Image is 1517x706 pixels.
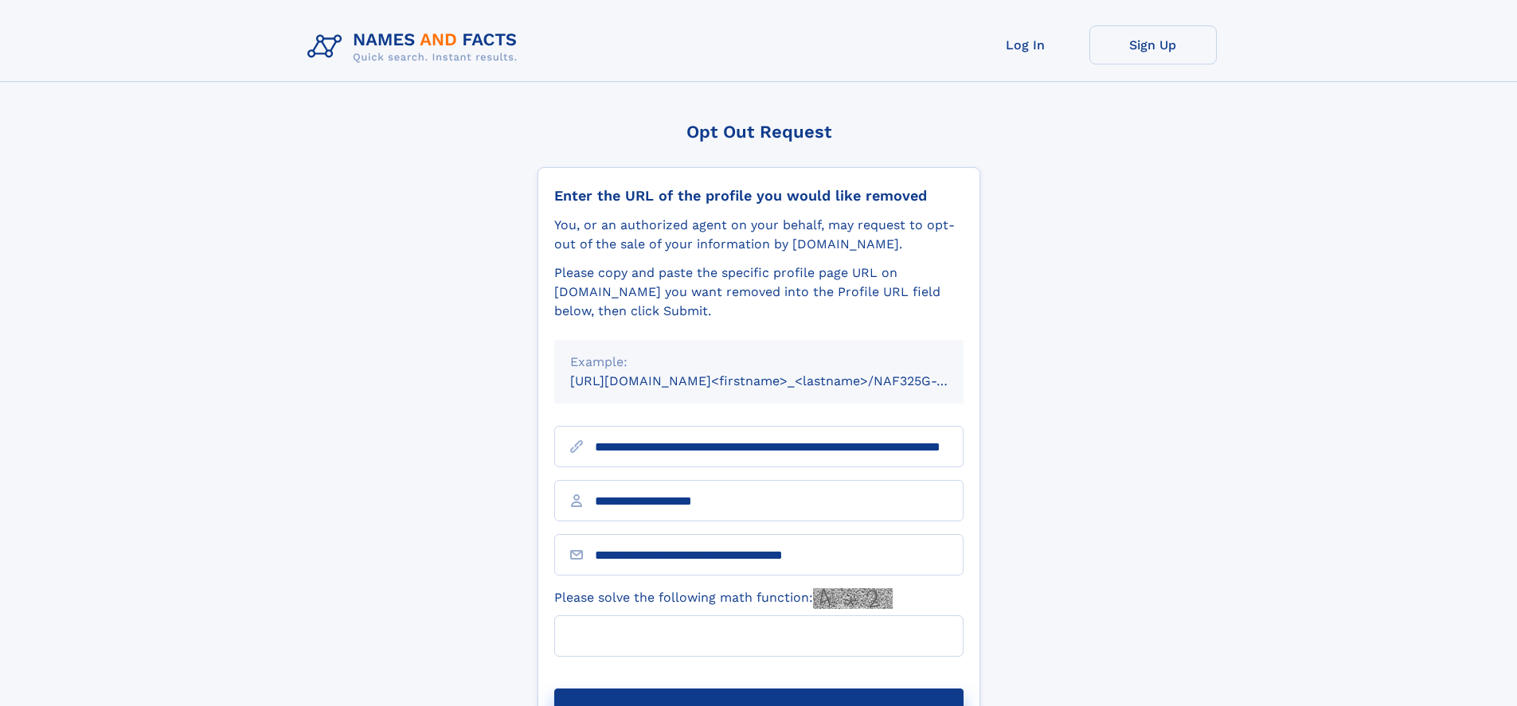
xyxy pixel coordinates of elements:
img: Logo Names and Facts [301,25,530,68]
small: [URL][DOMAIN_NAME]<firstname>_<lastname>/NAF325G-xxxxxxxx [570,373,994,388]
div: Example: [570,353,948,372]
div: You, or an authorized agent on your behalf, may request to opt-out of the sale of your informatio... [554,216,964,254]
a: Log In [962,25,1089,64]
label: Please solve the following math function: [554,588,893,609]
div: Enter the URL of the profile you would like removed [554,187,964,205]
div: Opt Out Request [538,122,980,142]
div: Please copy and paste the specific profile page URL on [DOMAIN_NAME] you want removed into the Pr... [554,263,964,321]
a: Sign Up [1089,25,1217,64]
